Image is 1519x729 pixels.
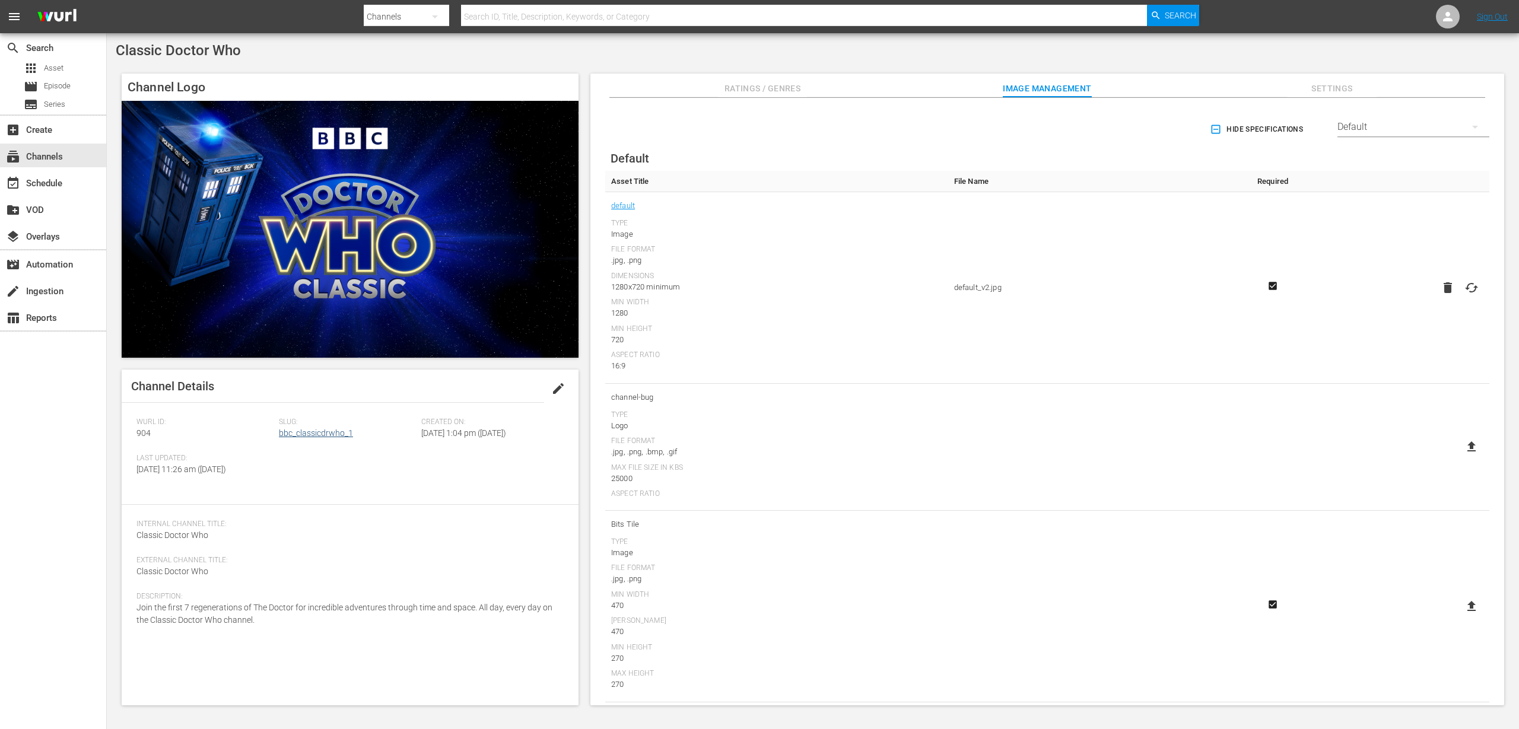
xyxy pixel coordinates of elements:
span: Channel Details [131,379,214,393]
div: Dimensions [611,272,942,281]
span: Classic Doctor Who [116,42,241,59]
span: Bits Tile [611,517,942,532]
h4: Channel Logo [122,74,579,101]
span: Join the first 7 regenerations of The Doctor for incredible adventures through time and space. Al... [136,603,552,625]
div: Max File Size In Kbs [611,463,942,473]
span: Classic Doctor Who [136,530,208,540]
span: Overlays [6,230,20,244]
span: 904 [136,428,151,438]
div: Min Width [611,590,942,600]
div: .jpg, .png, .bmp, .gif [611,446,942,458]
span: Description: [136,592,558,601]
span: Ingestion [6,284,20,298]
span: Series [24,97,38,112]
svg: Required [1266,599,1280,610]
button: Hide Specifications [1207,113,1308,146]
span: [DATE] 1:04 pm ([DATE]) [421,428,506,438]
svg: Required [1266,281,1280,291]
span: Slug: [279,418,415,427]
span: [DATE] 11:26 am ([DATE]) [136,464,226,474]
div: Image [611,228,942,240]
a: Sign Out [1477,12,1508,21]
div: 720 [611,334,942,346]
th: Asset Title [605,171,948,192]
div: Min Width [611,298,942,307]
div: [PERSON_NAME] [611,616,942,626]
div: Type [611,410,942,420]
span: Last Updated: [136,454,273,463]
span: Automation [6,257,20,272]
div: 270 [611,652,942,664]
span: Schedule [6,176,20,190]
img: Classic Doctor Who [122,101,579,358]
span: Series [44,98,65,110]
span: Search [6,41,20,55]
span: Ratings / Genres [718,81,807,96]
span: Episode [44,80,71,92]
div: Type [611,219,942,228]
span: Channels [6,149,20,164]
div: 270 [611,679,942,690]
span: Classic Doctor Who [136,566,208,576]
span: VOD [6,203,20,217]
div: File Format [611,564,942,573]
div: 470 [611,600,942,612]
div: File Format [611,245,942,254]
span: Image Management [1003,81,1092,96]
div: Max Height [611,669,942,679]
td: default_v2.jpg [948,192,1237,384]
div: 1280x720 minimum [611,281,942,293]
div: 16:9 [611,360,942,372]
div: Image [611,547,942,559]
div: Aspect Ratio [611,351,942,360]
span: Default [611,151,649,165]
img: ans4CAIJ8jUAAAAAAAAAAAAAAAAAAAAAAAAgQb4GAAAAAAAAAAAAAAAAAAAAAAAAJMjXAAAAAAAAAAAAAAAAAAAAAAAAgAT5G... [28,3,85,31]
span: Wurl ID: [136,418,273,427]
span: Create [6,123,20,137]
span: External Channel Title: [136,556,558,565]
span: Internal Channel Title: [136,520,558,529]
span: Asset [24,61,38,75]
span: menu [7,9,21,24]
div: Default [1337,110,1489,144]
span: Hide Specifications [1212,123,1303,136]
button: Search [1147,5,1199,26]
div: Logo [611,420,942,432]
span: Episode [24,79,38,94]
div: Aspect Ratio [611,489,942,499]
span: Asset [44,62,63,74]
a: default [611,198,635,214]
div: 25000 [611,473,942,485]
div: .jpg, .png [611,254,942,266]
button: edit [544,374,573,403]
span: channel-bug [611,390,942,405]
div: .jpg, .png [611,573,942,585]
div: Min Height [611,643,942,652]
div: File Format [611,437,942,446]
th: File Name [948,171,1237,192]
div: 1280 [611,307,942,319]
span: Reports [6,311,20,325]
span: Search [1165,5,1196,26]
div: 470 [611,626,942,638]
div: Type [611,537,942,547]
a: bbc_classicdrwho_1 [279,428,353,438]
div: Min Height [611,324,942,334]
th: Required [1237,171,1309,192]
span: Settings [1288,81,1377,96]
span: edit [551,381,565,396]
span: Created On: [421,418,558,427]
